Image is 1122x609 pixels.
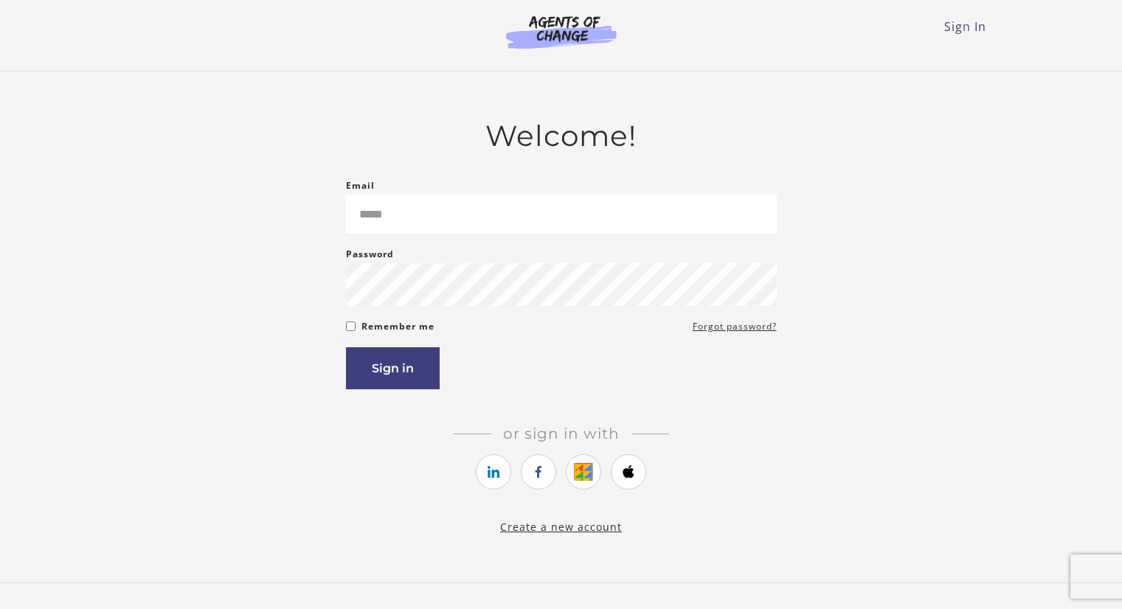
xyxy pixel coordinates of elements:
label: Password [346,246,394,263]
label: Email [346,177,375,195]
a: https://courses.thinkific.com/users/auth/apple?ss%5Breferral%5D=&ss%5Buser_return_to%5D=&ss%5Bvis... [611,454,646,490]
button: Sign in [346,347,440,389]
span: Or sign in with [491,425,631,442]
a: https://courses.thinkific.com/users/auth/google?ss%5Breferral%5D=&ss%5Buser_return_to%5D=&ss%5Bvi... [566,454,601,490]
a: Create a new account [500,520,622,534]
a: Forgot password? [693,318,777,335]
a: https://courses.thinkific.com/users/auth/linkedin?ss%5Breferral%5D=&ss%5Buser_return_to%5D=&ss%5B... [476,454,511,490]
a: https://courses.thinkific.com/users/auth/facebook?ss%5Breferral%5D=&ss%5Buser_return_to%5D=&ss%5B... [521,454,556,490]
a: Sign In [944,18,986,35]
label: Remember me [361,318,434,335]
h2: Welcome! [346,119,777,153]
img: Agents of Change Logo [491,15,632,49]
